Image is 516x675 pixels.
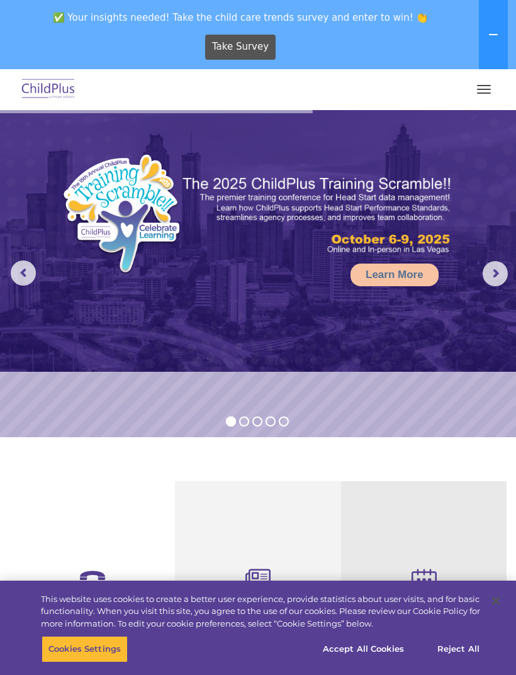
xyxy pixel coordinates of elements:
button: Reject All [419,636,498,662]
span: Take Survey [212,36,269,58]
div: This website uses cookies to create a better user experience, provide statistics about user visit... [41,593,480,630]
button: Accept All Cookies [316,636,411,662]
img: ChildPlus by Procare Solutions [19,75,78,104]
button: Close [482,587,510,615]
a: Take Survey [205,35,276,60]
span: ✅ Your insights needed! Take the child care trends survey and enter to win! 👏 [5,5,476,30]
a: Learn More [351,264,439,286]
button: Cookies Settings [42,636,128,662]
